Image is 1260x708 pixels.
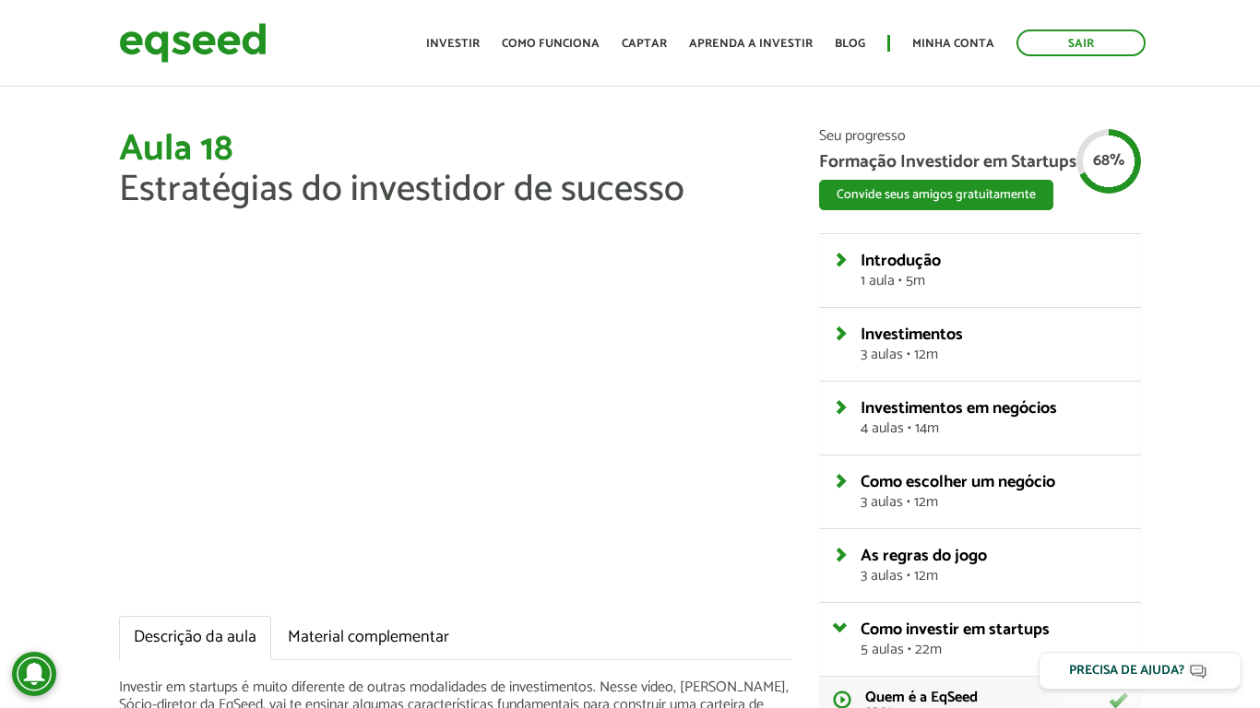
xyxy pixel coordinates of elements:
[861,468,1055,496] span: Como escolher um negócio
[689,38,813,50] a: Aprenda a investir
[861,495,1127,510] span: 3 aulas • 12m
[861,321,963,348] span: Investimentos
[119,159,684,220] span: Estratégias do investidor de sucesso
[861,421,1127,436] span: 4 aulas • 14m
[861,274,1127,289] span: 1 aula • 5m
[119,119,233,180] span: Aula 18
[861,326,1127,362] a: Investimentos3 aulas • 12m
[861,621,1127,657] a: Como investir em startups5 aulas • 22m
[861,395,1057,422] span: Investimentos em negócios
[861,548,1127,584] a: As regras do jogo3 aulas • 12m
[1016,29,1146,56] a: Sair
[119,18,267,67] img: EqSeed
[426,38,480,50] a: Investir
[912,38,994,50] a: Minha conta
[861,247,941,275] span: Introdução
[861,400,1127,436] a: Investimentos em negócios4 aulas • 14m
[835,38,865,50] a: Blog
[819,129,1141,144] span: Seu progresso
[861,643,1127,657] span: 5 aulas • 22m
[622,38,667,50] a: Captar
[273,616,464,660] a: Material complementar
[861,616,1050,643] span: Como investir em startups
[861,348,1127,362] span: 3 aulas • 12m
[819,153,1141,171] span: Formação Investidor em Startups
[119,229,791,607] iframe: Estratégias do investidor de sucesso
[861,474,1127,510] a: Como escolher um negócio3 aulas • 12m
[861,569,1127,584] span: 3 aulas • 12m
[819,180,1053,210] button: Convide seus amigos gratuitamente
[119,616,271,660] a: Descrição da aula
[502,38,600,50] a: Como funciona
[861,542,987,570] span: As regras do jogo
[861,253,1127,289] a: Introdução1 aula • 5m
